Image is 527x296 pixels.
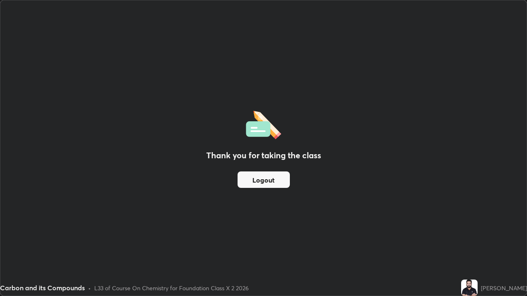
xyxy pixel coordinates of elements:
[481,284,527,292] div: [PERSON_NAME]
[88,284,91,292] div: •
[94,284,249,292] div: L33 of Course On Chemistry for Foundation Class X 2 2026
[461,280,478,296] img: 0bf9c021c47d4fb096f28ac5260dc4fe.jpg
[246,108,281,139] img: offlineFeedback.1438e8b3.svg
[238,171,290,188] button: Logout
[206,149,321,162] h2: Thank you for taking the class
